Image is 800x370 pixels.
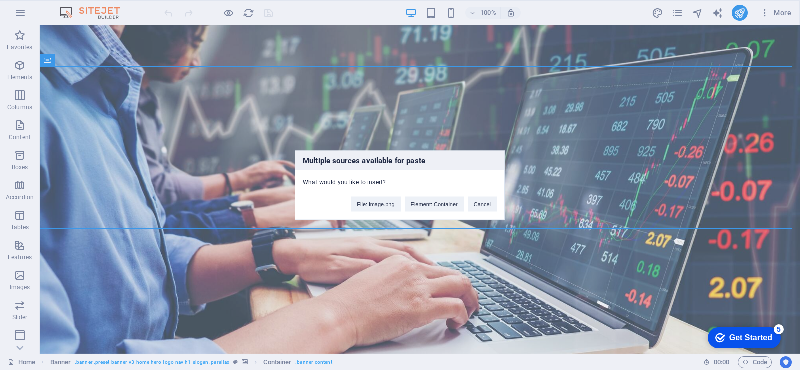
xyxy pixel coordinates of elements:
[71,2,81,12] div: 5
[295,170,504,186] div: What would you like to insert?
[468,196,497,211] button: Cancel
[351,196,400,211] button: File: image.png
[295,151,504,170] h3: Multiple sources available for paste
[405,196,464,211] button: Element: Container
[27,11,70,20] div: Get Started
[5,5,78,26] div: Get Started 5 items remaining, 0% complete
